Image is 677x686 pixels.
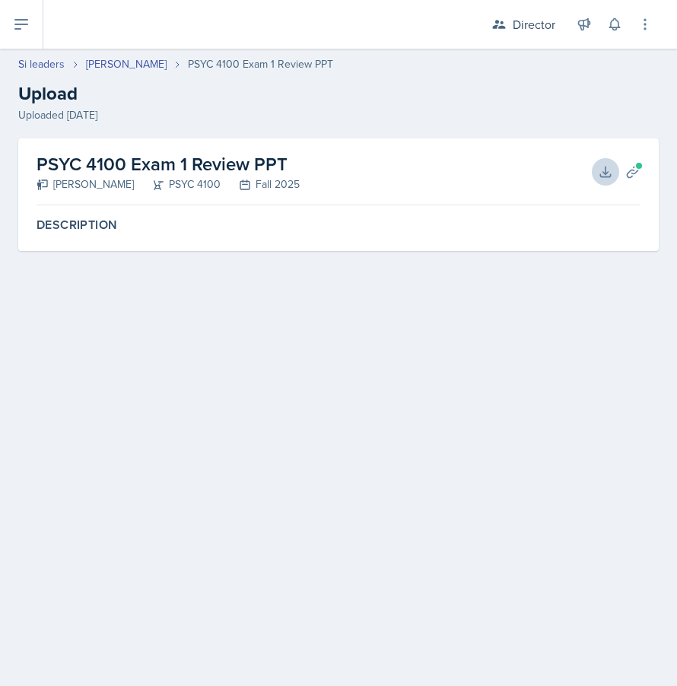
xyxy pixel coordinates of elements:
[221,176,300,192] div: Fall 2025
[18,80,659,107] h2: Upload
[37,218,640,233] label: Description
[86,56,167,72] a: [PERSON_NAME]
[37,151,300,178] h2: PSYC 4100 Exam 1 Review PPT
[188,56,333,72] div: PSYC 4100 Exam 1 Review PPT
[513,15,555,33] div: Director
[18,56,65,72] a: Si leaders
[37,176,134,192] div: [PERSON_NAME]
[134,176,221,192] div: PSYC 4100
[18,107,659,123] div: Uploaded [DATE]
